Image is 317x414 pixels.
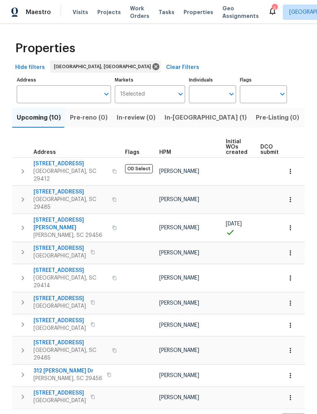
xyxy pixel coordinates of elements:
[240,78,287,82] label: Flags
[158,10,174,15] span: Tasks
[260,144,288,155] span: DCO submitted
[159,348,199,353] span: [PERSON_NAME]
[33,367,102,375] span: 312 [PERSON_NAME] Dr
[33,196,108,211] span: [GEOGRAPHIC_DATA], SC 29485
[33,339,108,347] span: [STREET_ADDRESS]
[33,267,108,274] span: [STREET_ADDRESS]
[33,216,108,232] span: [STREET_ADDRESS][PERSON_NAME]
[277,89,288,99] button: Open
[101,89,112,99] button: Open
[125,150,139,155] span: Flags
[175,89,186,99] button: Open
[226,89,237,99] button: Open
[97,8,121,16] span: Projects
[33,232,108,239] span: [PERSON_NAME], SC 29456
[159,301,199,306] span: [PERSON_NAME]
[54,63,154,70] span: [GEOGRAPHIC_DATA], [GEOGRAPHIC_DATA]
[26,8,51,16] span: Maestro
[33,160,108,168] span: [STREET_ADDRESS]
[120,91,145,98] span: 1 Selected
[159,275,199,281] span: [PERSON_NAME]
[15,63,45,72] span: Hide filters
[166,63,199,72] span: Clear Filters
[189,78,236,82] label: Individuals
[33,245,86,252] span: [STREET_ADDRESS]
[117,112,155,123] span: In-review (0)
[159,250,199,256] span: [PERSON_NAME]
[33,252,86,260] span: [GEOGRAPHIC_DATA]
[33,375,102,382] span: [PERSON_NAME], SC 29456
[159,395,199,400] span: [PERSON_NAME]
[159,323,199,328] span: [PERSON_NAME]
[33,302,86,310] span: [GEOGRAPHIC_DATA]
[159,373,199,378] span: [PERSON_NAME]
[184,8,213,16] span: Properties
[272,5,277,12] div: 4
[33,389,86,397] span: [STREET_ADDRESS]
[50,61,161,73] div: [GEOGRAPHIC_DATA], [GEOGRAPHIC_DATA]
[159,197,199,202] span: [PERSON_NAME]
[33,317,86,324] span: [STREET_ADDRESS]
[33,150,56,155] span: Address
[70,112,108,123] span: Pre-reno (0)
[33,347,108,362] span: [GEOGRAPHIC_DATA], SC 29485
[33,295,86,302] span: [STREET_ADDRESS]
[130,5,149,20] span: Work Orders
[33,274,108,289] span: [GEOGRAPHIC_DATA], SC 29414
[159,225,199,230] span: [PERSON_NAME]
[163,61,202,75] button: Clear Filters
[15,45,75,52] span: Properties
[256,112,299,123] span: Pre-Listing (0)
[12,61,48,75] button: Hide filters
[33,168,108,183] span: [GEOGRAPHIC_DATA], SC 29412
[159,150,171,155] span: HPM
[226,221,242,227] span: [DATE]
[33,397,86,404] span: [GEOGRAPHIC_DATA]
[115,78,185,82] label: Markets
[33,324,86,332] span: [GEOGRAPHIC_DATA]
[17,78,111,82] label: Address
[165,112,247,123] span: In-[GEOGRAPHIC_DATA] (1)
[73,8,88,16] span: Visits
[17,112,61,123] span: Upcoming (10)
[159,169,199,174] span: [PERSON_NAME]
[125,164,153,173] span: OD Select
[222,5,259,20] span: Geo Assignments
[33,188,108,196] span: [STREET_ADDRESS]
[226,139,247,155] span: Initial WOs created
